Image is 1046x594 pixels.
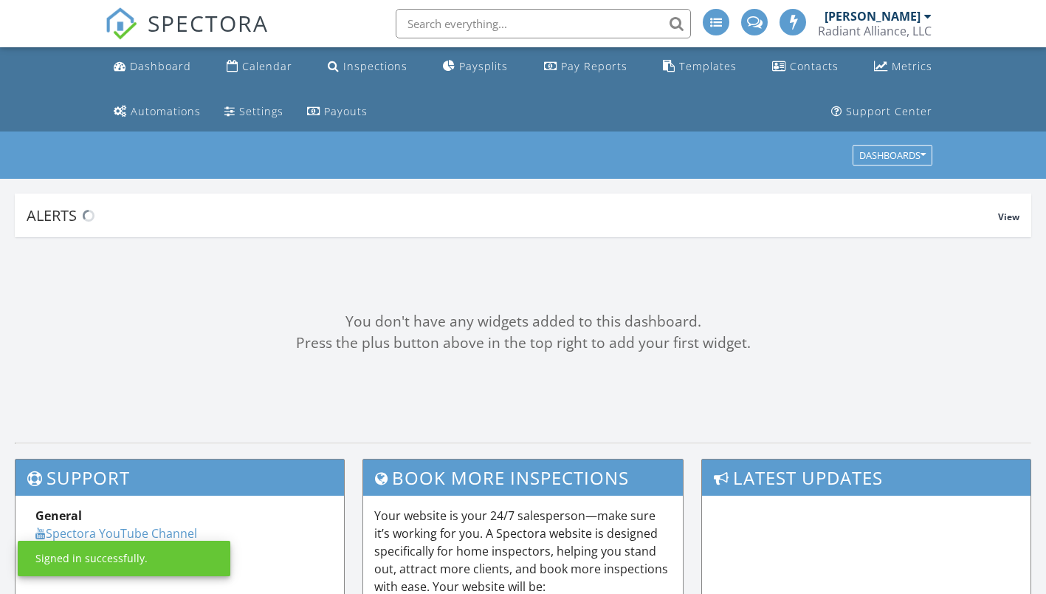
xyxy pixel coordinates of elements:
[825,9,921,24] div: [PERSON_NAME]
[219,98,289,126] a: Settings
[15,311,1031,332] div: You don't have any widgets added to this dashboard.
[108,53,197,81] a: Dashboard
[853,146,932,166] button: Dashboards
[35,551,148,566] div: Signed in successfully.
[324,104,368,118] div: Payouts
[130,59,191,73] div: Dashboard
[561,59,627,73] div: Pay Reports
[363,460,683,496] h3: Book More Inspections
[343,59,407,73] div: Inspections
[702,460,1030,496] h3: Latest Updates
[679,59,737,73] div: Templates
[892,59,932,73] div: Metrics
[221,53,298,81] a: Calendar
[538,53,633,81] a: Pay Reports
[239,104,283,118] div: Settings
[35,508,82,524] strong: General
[657,53,743,81] a: Templates
[108,98,207,126] a: Automations (Basic)
[322,53,413,81] a: Inspections
[766,53,844,81] a: Contacts
[16,460,344,496] h3: Support
[459,59,508,73] div: Paysplits
[825,98,938,126] a: Support Center
[27,205,998,225] div: Alerts
[998,211,1019,223] span: View
[15,332,1031,354] div: Press the plus button above in the top right to add your first widget.
[790,59,839,73] div: Contacts
[859,151,926,161] div: Dashboards
[131,104,201,118] div: Automations
[105,7,137,40] img: The Best Home Inspection Software - Spectora
[868,53,938,81] a: Metrics
[846,104,932,118] div: Support Center
[242,59,292,73] div: Calendar
[396,9,691,38] input: Search everything...
[35,525,197,542] a: Spectora YouTube Channel
[105,20,269,51] a: SPECTORA
[301,98,374,126] a: Payouts
[148,7,269,38] span: SPECTORA
[437,53,514,81] a: Paysplits
[818,24,932,38] div: Radiant Alliance, LLC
